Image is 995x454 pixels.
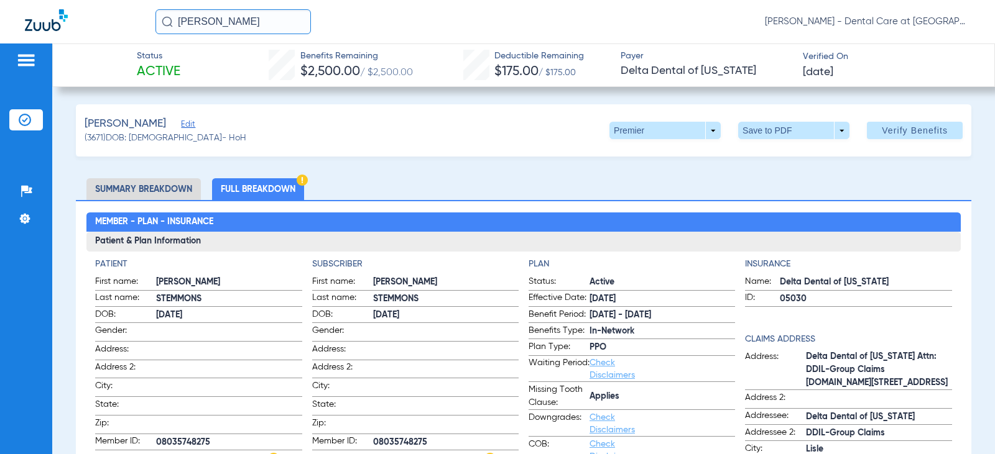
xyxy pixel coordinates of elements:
[86,178,201,200] li: Summary Breakdown
[803,50,974,63] span: Verified On
[806,427,951,440] span: DDIL-Group Claims
[529,308,590,323] span: Benefit Period:
[621,50,792,63] span: Payer
[590,309,735,322] span: [DATE] - [DATE]
[806,411,951,424] span: Delta Dental of [US_STATE]
[156,293,302,306] span: STEMMONS
[590,341,735,354] span: PPO
[312,275,373,290] span: First name:
[609,122,721,139] button: Premier
[312,361,373,378] span: Address 2:
[529,340,590,355] span: Plan Type:
[745,350,806,389] span: Address:
[300,65,360,78] span: $2,500.00
[590,390,735,403] span: Applies
[529,411,590,436] span: Downgrades:
[181,120,192,132] span: Edit
[806,350,951,389] span: Delta Dental of [US_STATE] Attn: DDIL-Group Claims [DOMAIN_NAME][STREET_ADDRESS]
[745,426,806,441] span: Addressee 2:
[312,258,519,271] h4: Subscriber
[529,383,590,409] span: Missing Tooth Clause:
[156,276,302,289] span: [PERSON_NAME]
[745,409,806,424] span: Addressee:
[95,417,156,434] span: Zip:
[745,275,780,290] span: Name:
[212,178,304,200] li: Full Breakdown
[745,391,806,408] span: Address 2:
[95,275,156,290] span: First name:
[95,308,156,323] span: DOB:
[529,324,590,339] span: Benefits Type:
[529,275,590,290] span: Status:
[312,398,373,415] span: State:
[86,212,960,232] h2: Member - Plan - Insurance
[529,356,590,381] span: Waiting Period:
[529,258,735,271] h4: Plan
[494,65,539,78] span: $175.00
[86,232,960,252] h3: Patient & Plan Information
[738,122,849,139] button: Save to PDF
[745,258,951,271] h4: Insurance
[137,63,180,81] span: Active
[156,436,302,449] span: 08035748275
[85,116,166,132] span: [PERSON_NAME]
[312,308,373,323] span: DOB:
[621,63,792,79] span: Delta Dental of [US_STATE]
[803,65,833,80] span: [DATE]
[95,343,156,360] span: Address:
[590,358,635,379] a: Check Disclaimers
[312,379,373,396] span: City:
[16,53,36,68] img: hamburger-icon
[590,276,735,289] span: Active
[95,291,156,306] span: Last name:
[765,16,970,28] span: [PERSON_NAME] - Dental Care at [GEOGRAPHIC_DATA]
[95,361,156,378] span: Address 2:
[300,50,413,63] span: Benefits Remaining
[312,435,373,450] span: Member ID:
[745,333,951,346] h4: Claims Address
[529,291,590,306] span: Effective Date:
[373,309,519,322] span: [DATE]
[590,325,735,338] span: In-Network
[312,417,373,434] span: Zip:
[867,122,963,139] button: Verify Benefits
[312,324,373,341] span: Gender:
[95,398,156,415] span: State:
[312,343,373,360] span: Address:
[95,324,156,341] span: Gender:
[95,379,156,396] span: City:
[494,50,584,63] span: Deductible Remaining
[590,413,635,434] a: Check Disclaimers
[373,276,519,289] span: [PERSON_NAME]
[373,293,519,306] span: STEMMONS
[95,258,302,271] h4: Patient
[85,132,246,145] span: (3671) DOB: [DEMOGRAPHIC_DATA] - HoH
[780,293,951,306] span: 05030
[312,291,373,306] span: Last name:
[137,50,180,63] span: Status
[95,435,156,450] span: Member ID:
[156,309,302,322] span: [DATE]
[162,16,173,27] img: Search Icon
[539,68,576,77] span: / $175.00
[155,9,311,34] input: Search for patients
[590,293,735,306] span: [DATE]
[780,276,951,289] span: Delta Dental of [US_STATE]
[373,436,519,449] span: 08035748275
[297,175,308,186] img: Hazard
[882,125,948,135] span: Verify Benefits
[745,291,780,306] span: ID:
[360,68,413,78] span: / $2,500.00
[25,9,68,31] img: Zuub Logo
